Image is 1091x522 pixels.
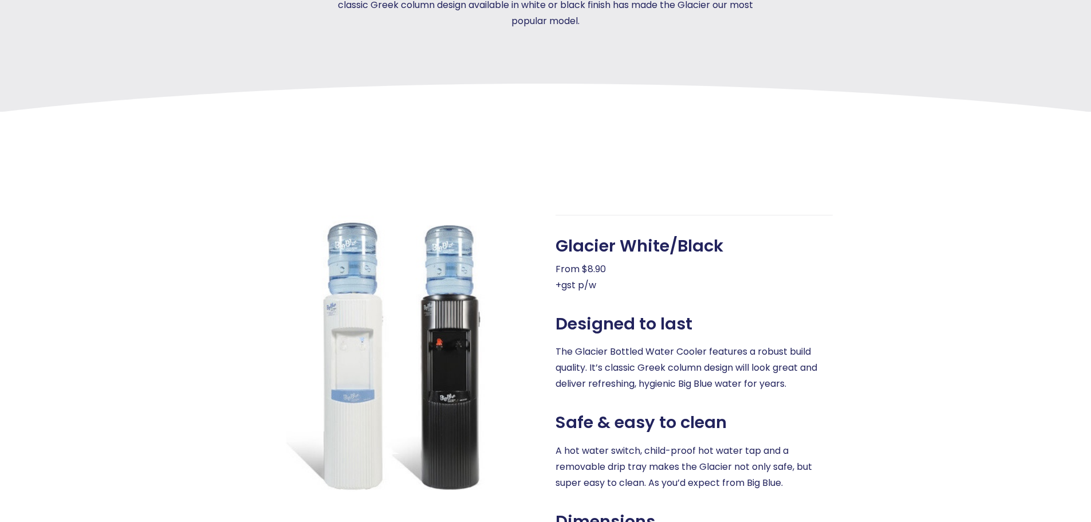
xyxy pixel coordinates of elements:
[556,236,723,256] span: Glacier White/Black
[556,344,833,392] p: The Glacier Bottled Water Cooler features a robust build quality. It’s classic Greek column desig...
[1015,446,1075,506] iframe: Chatbot
[556,413,727,433] span: Safe & easy to clean
[556,314,692,334] span: Designed to last
[556,443,833,491] p: A hot water switch, child-proof hot water tap and a removable drip tray makes the Glacier not onl...
[556,261,833,293] p: From $8.90 +gst p/w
